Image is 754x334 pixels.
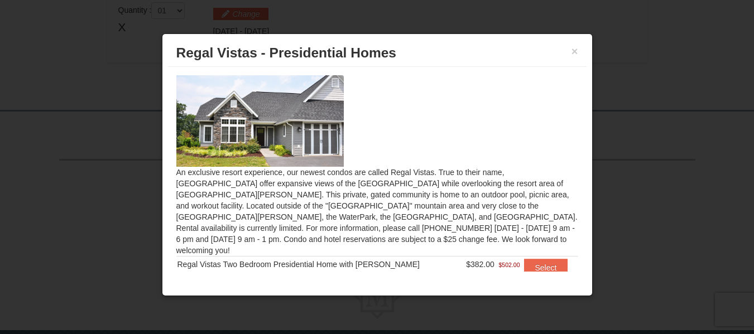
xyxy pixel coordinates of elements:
[524,259,568,277] button: Select
[466,260,494,269] span: $382.00
[176,45,396,60] span: Regal Vistas - Presidential Homes
[177,259,456,270] div: Regal Vistas Two Bedroom Presidential Home with [PERSON_NAME]
[176,75,344,167] img: 19218991-1-902409a9.jpg
[168,67,587,272] div: An exclusive resort experience, our newest condos are called Regal Vistas. True to their name, [G...
[499,259,520,270] span: $502.00
[571,46,578,57] button: ×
